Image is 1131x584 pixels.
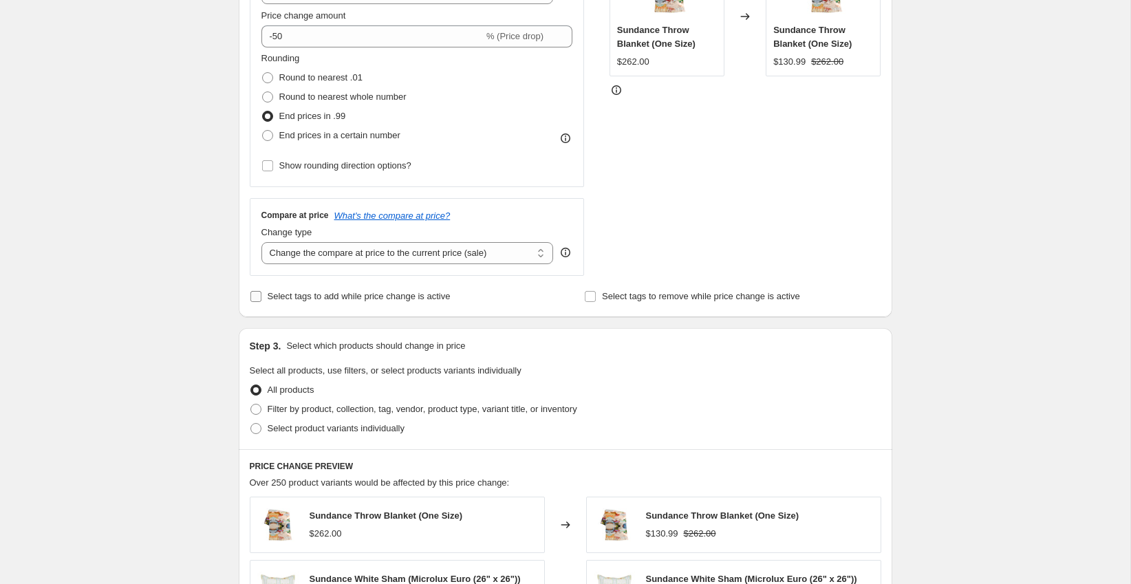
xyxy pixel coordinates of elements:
span: Sundance Throw Blanket (One Size) [773,25,852,49]
span: Select all products, use filters, or select products variants individually [250,365,521,376]
span: Select product variants individually [268,423,405,433]
span: End prices in a certain number [279,130,400,140]
strike: $262.00 [684,527,716,541]
span: Over 250 product variants would be affected by this price change: [250,477,510,488]
div: $262.00 [310,527,342,541]
span: Sundance White Sham (Microlux Euro (26" x 26")) [646,574,857,584]
span: Select tags to remove while price change is active [602,291,800,301]
div: $130.99 [646,527,678,541]
span: % (Price drop) [486,31,543,41]
h2: Step 3. [250,339,281,353]
span: Sundance Throw Blanket (One Size) [617,25,696,49]
span: Rounding [261,53,300,63]
div: $262.00 [617,55,649,69]
button: What's the compare at price? [334,210,451,221]
img: Screen_Shot_2020-02-27_at_4.11.22_PM_80x.jpg [594,504,635,545]
span: Filter by product, collection, tag, vendor, product type, variant title, or inventory [268,404,577,414]
input: -15 [261,25,484,47]
h6: PRICE CHANGE PREVIEW [250,461,881,472]
span: Round to nearest whole number [279,91,407,102]
span: Show rounding direction options? [279,160,411,171]
div: help [559,246,572,259]
div: $130.99 [773,55,806,69]
span: Sundance Throw Blanket (One Size) [310,510,462,521]
span: All products [268,385,314,395]
p: Select which products should change in price [286,339,465,353]
img: Screen_Shot_2020-02-27_at_4.11.22_PM_80x.jpg [257,504,299,545]
span: Round to nearest .01 [279,72,363,83]
span: Sundance White Sham (Microlux Euro (26" x 26")) [310,574,521,584]
span: Price change amount [261,10,346,21]
span: Sundance Throw Blanket (One Size) [646,510,799,521]
span: Select tags to add while price change is active [268,291,451,301]
h3: Compare at price [261,210,329,221]
span: Change type [261,227,312,237]
strike: $262.00 [811,55,843,69]
span: End prices in .99 [279,111,346,121]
